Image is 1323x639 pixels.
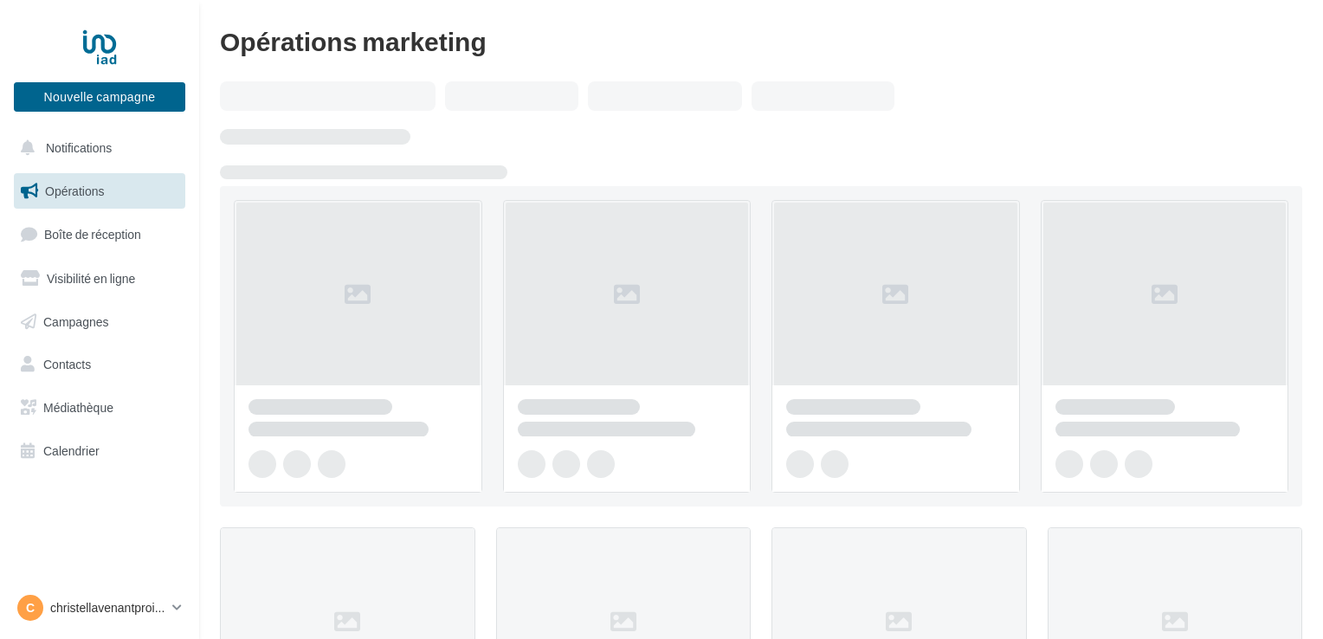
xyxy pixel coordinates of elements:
span: c [26,599,35,616]
button: Notifications [10,130,182,166]
a: Contacts [10,346,189,383]
span: Médiathèque [43,400,113,415]
span: Contacts [43,357,91,371]
span: Calendrier [43,443,100,458]
a: Médiathèque [10,390,189,426]
span: Visibilité en ligne [47,271,135,286]
button: Nouvelle campagne [14,82,185,112]
a: Opérations [10,173,189,210]
a: Campagnes [10,304,189,340]
a: c christellavenantproimmo [14,591,185,624]
p: christellavenantproimmo [50,599,165,616]
span: Opérations [45,184,104,198]
span: Boîte de réception [44,227,141,242]
a: Visibilité en ligne [10,261,189,297]
span: Campagnes [43,313,109,328]
a: Calendrier [10,433,189,469]
div: Opérations marketing [220,28,1302,54]
a: Boîte de réception [10,216,189,253]
span: Notifications [46,140,112,155]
